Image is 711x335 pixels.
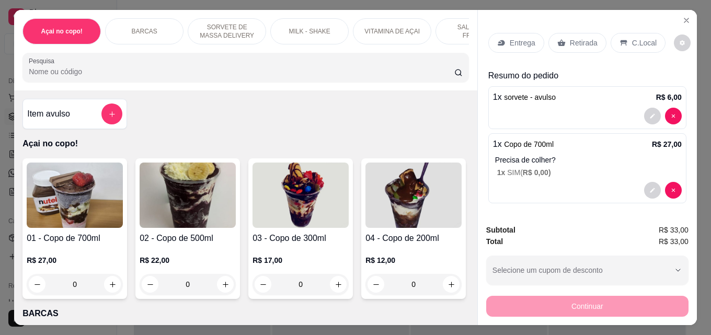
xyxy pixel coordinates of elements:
p: VITAMINA DE AÇAI [364,27,420,36]
img: product-image [27,163,123,228]
h4: 02 - Copo de 500ml [140,232,236,245]
button: Close [678,12,695,29]
p: R$ 12,00 [365,255,462,265]
p: 1 x [493,138,554,151]
h4: 03 - Copo de 300ml [253,232,349,245]
button: decrease-product-quantity [665,182,682,199]
p: Retirada [570,38,598,48]
strong: Subtotal [486,226,515,234]
button: decrease-product-quantity [644,182,661,199]
button: decrease-product-quantity [674,34,691,51]
span: 1 x [497,168,507,177]
p: BARCAS [22,307,469,320]
p: R$ 6,00 [656,92,682,102]
h4: Item avulso [27,108,70,120]
p: R$ 27,00 [652,139,682,149]
button: add-separate-item [101,103,122,124]
p: Açai no copo! [22,137,469,150]
p: Entrega [510,38,535,48]
span: R$ 33,00 [659,236,689,247]
strong: Total [486,237,503,246]
p: R$ 27,00 [27,255,123,265]
p: R$ 17,00 [253,255,349,265]
p: BARCAS [132,27,157,36]
img: product-image [140,163,236,228]
button: decrease-product-quantity [644,108,661,124]
img: product-image [365,163,462,228]
label: Pesquisa [29,56,58,65]
img: product-image [253,163,349,228]
button: decrease-product-quantity [665,108,682,124]
p: SALADA DE FRUTAS [444,23,505,40]
span: R$ 0,00 ) [523,168,551,177]
p: Resumo do pedido [488,70,686,82]
p: 1 x [493,91,556,103]
h4: 01 - Copo de 700ml [27,232,123,245]
button: Selecione um cupom de desconto [486,256,689,285]
span: sorvete - avulso [504,93,556,101]
h4: 04 - Copo de 200ml [365,232,462,245]
p: Precisa de colher? [495,155,682,165]
p: C.Local [632,38,657,48]
span: R$ 33,00 [659,224,689,236]
p: SORVETE DE MASSA DELIVERY [197,23,257,40]
p: MILK - SHAKE [289,27,330,36]
p: Açai no copo! [41,27,83,36]
p: R$ 22,00 [140,255,236,265]
input: Pesquisa [29,66,454,77]
span: Copo de 700ml [504,140,554,148]
p: SIM ( [497,167,682,178]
